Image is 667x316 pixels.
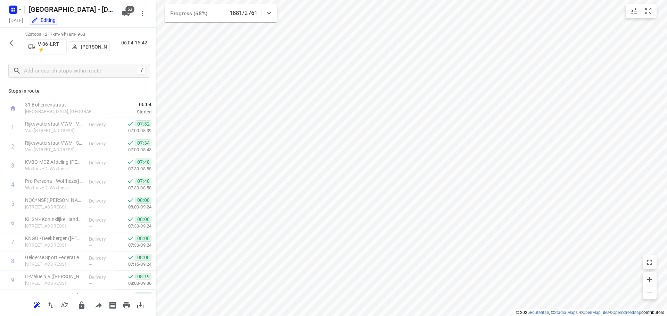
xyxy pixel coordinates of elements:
span: 08:50 [135,292,151,299]
p: Delivery [89,255,115,262]
a: Stadia Maps [554,310,578,315]
p: Rijkswaterstaat VWM - Steunpunt Wolfheze - planken wambuis en Steunpunt Herveld(Arthur Zijlstra) [25,139,83,146]
span: — [89,224,92,229]
p: 07:30-08:58 [117,165,151,172]
p: 08:00-09:36 [117,280,151,287]
span: Reverse route [44,301,58,308]
span: 07:48 [135,159,151,165]
svg: Done [127,235,134,242]
span: Share route [92,301,106,308]
a: OpenMapTiles [583,310,609,315]
input: Add or search stops within route [24,66,138,76]
span: Sort by time window [58,301,72,308]
span: 08:08 [135,216,151,223]
p: 07:30-08:58 [117,185,151,191]
span: 08:08 [135,197,151,204]
p: 52 stops • 217km • 9h18m • 96u [25,31,110,38]
p: Delivery [89,274,115,281]
p: Rijkswaterstaat VWM - Verkeerscentrale Noord-Oost Nederland(Arthur Zijlstra) [25,120,83,127]
h5: [GEOGRAPHIC_DATA] - [DATE] [26,4,116,15]
span: 07:34 [135,139,151,146]
span: Print route [120,301,133,308]
p: Van Nieuwenhuijzenweg 4, Wolfheze [25,127,83,134]
p: Van Nieuwenhuijzenweg 6, Wolfheze [25,146,83,153]
span: — [89,281,92,286]
p: Delivery [89,159,115,166]
p: Wolfheze 2, Wolfheze [25,165,83,172]
div: 1 [11,124,14,131]
p: 07:30-09:24 [117,242,151,249]
p: 07:30-09:24 [117,223,151,230]
p: [STREET_ADDRESS] [25,261,83,268]
span: 07:48 [135,178,151,185]
p: 07:00-08:43 [117,146,151,153]
svg: Done [127,254,134,261]
p: Delivery [89,121,115,128]
span: — [89,128,92,134]
button: 53 [119,7,133,20]
p: 06:04-15:42 [121,39,150,46]
p: [STREET_ADDRESS] [25,204,83,211]
svg: Done [127,159,134,165]
p: 1881/2761 [230,9,257,17]
button: V-06-LRT ⚡ [25,39,67,54]
div: 6 [11,220,14,226]
div: 9 [11,277,14,283]
span: 08:08 [135,254,151,261]
button: [PERSON_NAME] [68,41,110,52]
span: 08:08 [135,235,151,242]
p: KVBO MCZ Afdeling Triade Wolfheze(Brigitte de Bruijn) [25,159,83,165]
div: Progress (68%)1881/2761 [165,4,277,22]
svg: Done [127,273,134,280]
a: OpenStreetMap [612,310,641,315]
svg: Done [127,120,134,127]
span: — [89,205,92,210]
div: small contained button group [626,4,657,18]
p: Delivery [89,140,115,147]
p: [GEOGRAPHIC_DATA], [GEOGRAPHIC_DATA] [25,108,97,115]
svg: Done [127,197,134,204]
p: KNGU - Beekbergen(Paul Dolphijn) [25,235,83,242]
p: [STREET_ADDRESS] [25,242,83,249]
span: — [89,147,92,153]
p: Delivery [89,197,115,204]
span: — [89,243,92,248]
div: 4 [11,181,14,188]
span: 06:04 [106,101,151,108]
p: Delivery [89,178,115,185]
p: Delivery [89,216,115,223]
div: 2 [11,143,14,150]
button: Lock route [75,298,89,312]
p: KHSN - Koninklijke Handboogsport Nederland(Marina van Zon) [25,216,83,223]
a: Routetitan [530,310,549,315]
p: 08:00-09:24 [117,204,151,211]
button: Map settings [627,4,641,18]
span: Print shipping labels [106,301,120,308]
h5: Project date [6,16,26,24]
span: — [89,262,92,267]
svg: Done [127,292,134,299]
p: 07:15-09:24 [117,261,151,268]
p: V-06-LRT ⚡ [38,41,64,52]
p: IT-Value b.v.(Manon Dijkstra / Sophie Visser / Maxime Wendt (Projectbureau)) [25,273,83,280]
p: Wolfheze 2, Wolfheze [25,185,83,191]
svg: Done [127,178,134,185]
p: Delivery [89,236,115,242]
p: [STREET_ADDRESS] [25,223,83,230]
div: 7 [11,239,14,245]
div: You are currently in edit mode. [31,17,56,24]
p: Gelderse Sport Federatie([PERSON_NAME]) [25,254,83,261]
div: 8 [11,258,14,264]
span: Progress (68%) [170,10,207,17]
svg: Done [127,216,134,223]
span: 07:32 [135,120,151,127]
p: Stationsweg 44, Oosterbeek [25,280,83,287]
p: Stops in route [8,87,147,95]
p: Pro Persona - Wolfheze(Brigitte de Bruijn) [25,178,83,185]
p: 31 Bohemenstraat [25,101,97,108]
p: [PERSON_NAME] [81,44,107,50]
p: Ecogroen B.V. - Locatie Arnhem(Leda Koemans) [25,292,83,299]
p: NOC*NSF([PERSON_NAME]) [25,197,83,204]
span: Reoptimize route [30,301,44,308]
li: © 2025 , © , © © contributors [516,310,664,315]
